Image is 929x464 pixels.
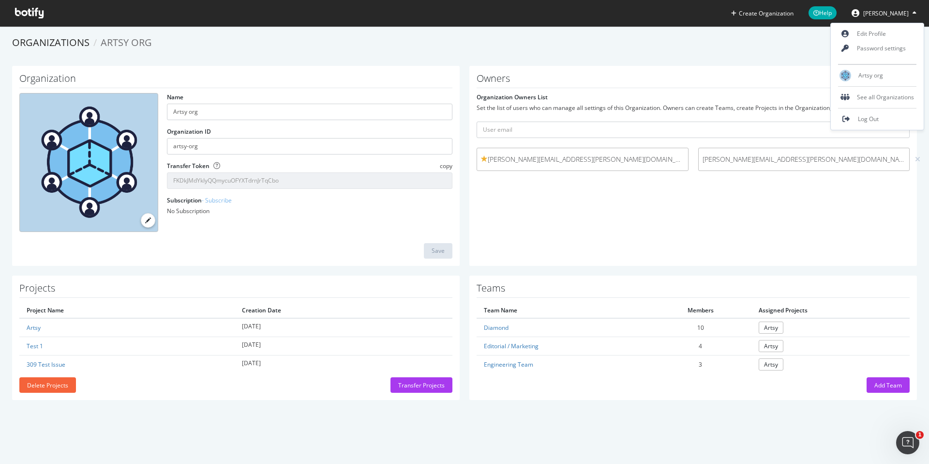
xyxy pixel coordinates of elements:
span: [PERSON_NAME][EMAIL_ADDRESS][PERSON_NAME][DOMAIN_NAME] [703,155,906,164]
th: Members [650,303,751,318]
button: Save [424,243,452,259]
span: Help [809,6,837,19]
h1: Owners [477,73,910,88]
a: Test 1 [27,342,43,350]
span: copy [440,162,452,170]
button: Add Team [867,377,910,393]
div: No Subscription [167,207,452,215]
ol: breadcrumbs [12,36,917,50]
a: 309 Test Issue [27,360,65,369]
a: Password settings [831,41,924,56]
div: Delete Projects [27,381,68,389]
button: Transfer Projects [390,377,452,393]
a: Editorial / Marketing [484,342,539,350]
td: [DATE] [235,318,452,337]
iframe: Intercom live chat [896,431,919,454]
td: 4 [650,337,751,355]
th: Assigned Projects [751,303,910,318]
div: Save [432,247,445,255]
span: [PERSON_NAME][EMAIL_ADDRESS][PERSON_NAME][DOMAIN_NAME] [481,155,684,164]
input: name [167,104,452,120]
label: Transfer Token [167,162,210,170]
a: Transfer Projects [390,381,452,389]
img: Artsy org [839,70,851,81]
td: [DATE] [235,337,452,355]
a: Log Out [831,112,924,126]
div: Set the list of users who can manage all settings of this Organization. Owners can create Teams, ... [477,104,910,112]
a: Artsy [27,324,41,332]
a: Add Team [867,381,910,389]
label: Name [167,93,183,101]
span: Artsy org [858,71,883,79]
a: Diamond [484,324,509,332]
th: Team Name [477,303,650,318]
a: - Subscribe [202,196,232,204]
a: Edit Profile [831,27,924,41]
a: Artsy [759,340,783,352]
h1: Organization [19,73,452,88]
button: Create Organization [731,9,794,18]
input: Organization ID [167,138,452,155]
div: Transfer Projects [398,381,445,389]
th: Creation Date [235,303,452,318]
button: [PERSON_NAME] [844,5,924,21]
a: Delete Projects [19,381,76,389]
span: 1 [916,431,924,439]
span: Paul Sanders [863,9,909,17]
h1: Teams [477,283,910,298]
span: Log Out [858,115,879,123]
label: Organization ID [167,127,211,136]
td: [DATE] [235,355,452,373]
td: 3 [650,355,751,373]
label: Organization Owners List [477,93,548,101]
a: Artsy [759,322,783,334]
div: Add Team [874,381,902,389]
span: Artsy org [101,36,152,49]
h1: Projects [19,283,452,298]
div: See all Organizations [831,90,924,105]
a: Artsy [759,358,783,371]
th: Project Name [19,303,235,318]
a: Organizations [12,36,90,49]
label: Subscription [167,196,232,204]
td: 10 [650,318,751,337]
a: Engineering Team [484,360,533,369]
input: User email [477,122,910,138]
button: Delete Projects [19,377,76,393]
